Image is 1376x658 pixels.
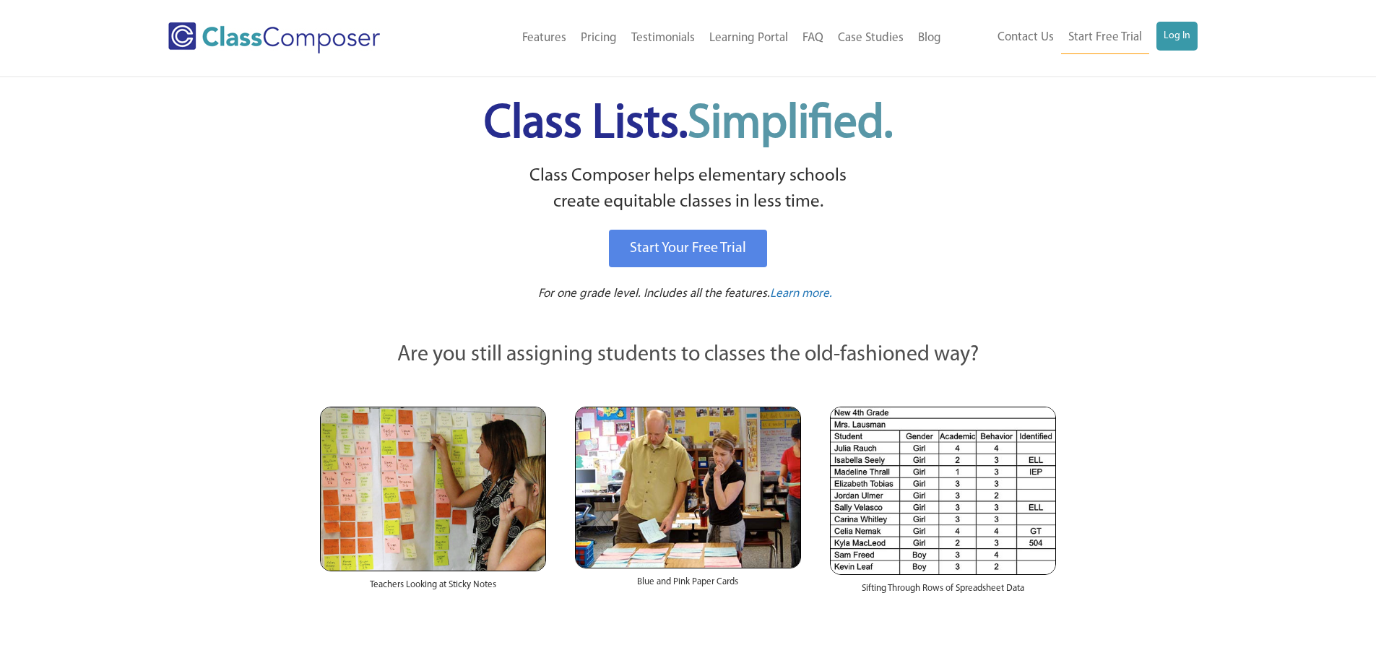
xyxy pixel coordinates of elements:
div: Teachers Looking at Sticky Notes [320,571,546,606]
a: Learn more. [770,285,832,303]
img: Spreadsheets [830,407,1056,575]
a: Learning Portal [702,22,795,54]
a: Features [515,22,574,54]
a: Start Free Trial [1061,22,1149,54]
div: Sifting Through Rows of Spreadsheet Data [830,575,1056,610]
span: Simplified. [688,101,893,148]
span: Class Lists. [484,101,893,148]
p: Are you still assigning students to classes the old-fashioned way? [320,339,1057,371]
a: FAQ [795,22,831,54]
p: Class Composer helps elementary schools create equitable classes in less time. [318,163,1059,216]
span: Learn more. [770,287,832,300]
a: Testimonials [624,22,702,54]
a: Log In [1156,22,1198,51]
span: For one grade level. Includes all the features. [538,287,770,300]
img: Blue and Pink Paper Cards [575,407,801,568]
a: Blog [911,22,948,54]
a: Contact Us [990,22,1061,53]
nav: Header Menu [439,22,948,54]
img: Teachers Looking at Sticky Notes [320,407,546,571]
a: Start Your Free Trial [609,230,767,267]
span: Start Your Free Trial [630,241,746,256]
a: Case Studies [831,22,911,54]
img: Class Composer [168,22,380,53]
a: Pricing [574,22,624,54]
nav: Header Menu [948,22,1198,54]
div: Blue and Pink Paper Cards [575,568,801,603]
